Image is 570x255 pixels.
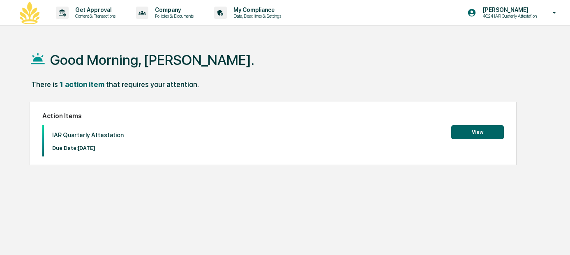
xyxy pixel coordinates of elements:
p: Due Date: [DATE] [52,145,124,151]
p: IAR Quarterly Attestation [52,131,124,139]
p: Get Approval [69,7,120,13]
p: [PERSON_NAME] [476,7,541,13]
a: View [451,128,504,136]
p: Policies & Documents [148,13,198,19]
div: 1 action item [60,80,104,89]
p: Content & Transactions [69,13,120,19]
div: There is [31,80,58,89]
button: View [451,125,504,139]
h2: Action Items [42,112,504,120]
h1: Good Morning, [PERSON_NAME]. [50,52,254,68]
p: Company [148,7,198,13]
div: that requires your attention. [106,80,199,89]
p: 4Q24 IAR Quaterly Attestation [476,13,541,19]
img: logo [20,2,39,24]
p: My Compliance [227,7,285,13]
p: Data, Deadlines & Settings [227,13,285,19]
